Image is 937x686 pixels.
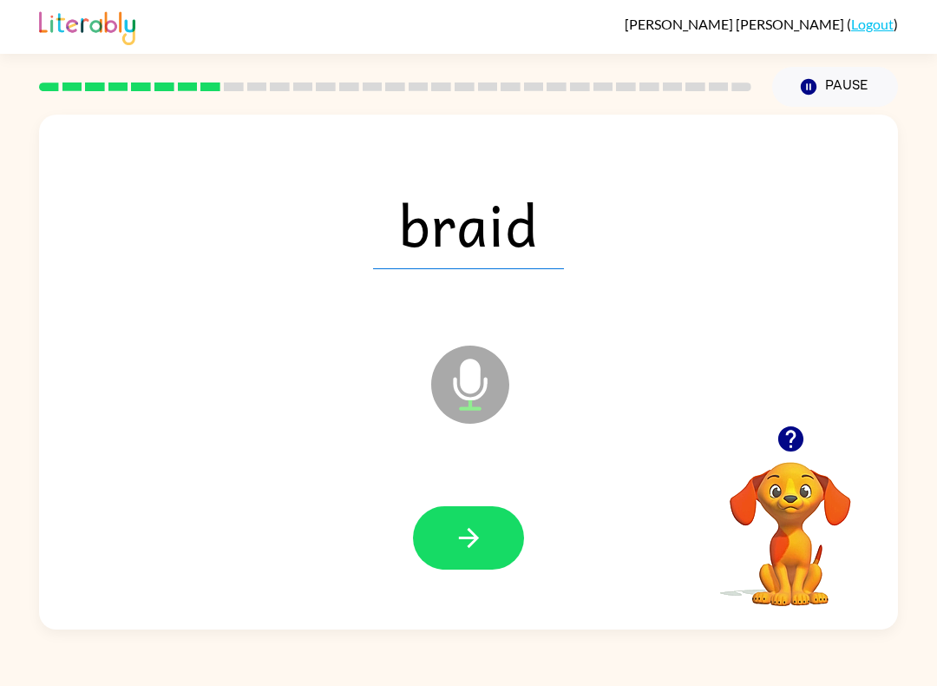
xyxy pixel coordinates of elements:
[625,16,898,32] div: ( )
[851,16,894,32] a: Logout
[373,179,564,269] span: braid
[625,16,847,32] span: [PERSON_NAME] [PERSON_NAME]
[39,7,135,45] img: Literably
[704,435,877,609] video: Your browser must support playing .mp4 files to use Literably. Please try using another browser.
[772,67,898,107] button: Pause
